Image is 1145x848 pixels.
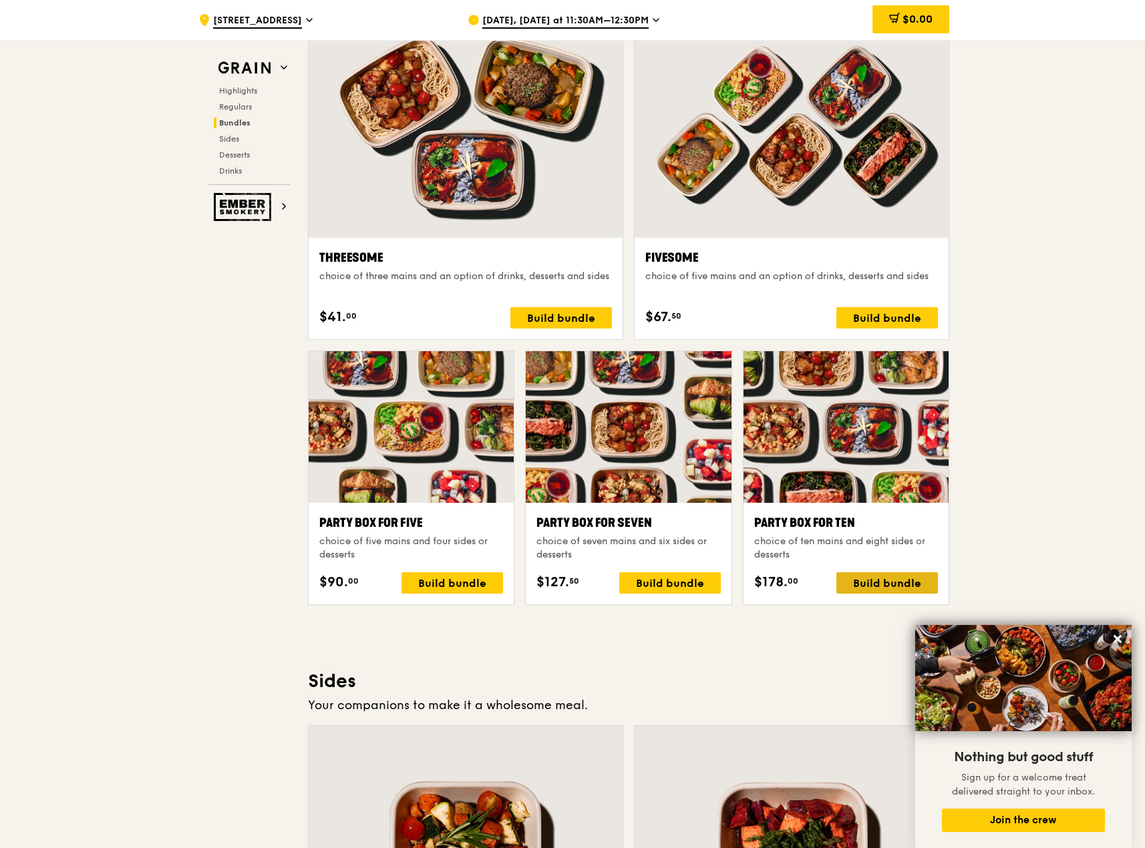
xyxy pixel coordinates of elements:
[536,535,720,562] div: choice of seven mains and six sides or desserts
[214,56,275,80] img: Grain web logo
[308,696,949,714] div: Your companions to make it a wholesome meal.
[213,14,302,29] span: [STREET_ADDRESS]
[308,669,949,693] h3: Sides
[645,270,938,283] div: choice of five mains and an option of drinks, desserts and sides
[619,572,721,594] div: Build bundle
[319,248,612,267] div: Threesome
[754,513,938,532] div: Party Box for Ten
[942,809,1105,832] button: Join the crew
[319,535,503,562] div: choice of five mains and four sides or desserts
[319,307,346,327] span: $41.
[671,310,681,321] span: 50
[219,150,250,160] span: Desserts
[536,513,720,532] div: Party Box for Seven
[836,572,938,594] div: Build bundle
[482,14,649,29] span: [DATE], [DATE] at 11:30AM–12:30PM
[954,749,1093,765] span: Nothing but good stuff
[319,572,348,592] span: $90.
[319,513,503,532] div: Party Box for Five
[645,307,671,327] span: $67.
[219,118,251,128] span: Bundles
[348,576,359,586] span: 00
[401,572,503,594] div: Build bundle
[219,102,252,112] span: Regulars
[346,310,357,321] span: 00
[214,193,275,221] img: Ember Smokery web logo
[219,86,257,95] span: Highlights
[536,572,569,592] span: $127.
[645,248,938,267] div: Fivesome
[1107,628,1128,650] button: Close
[836,307,938,329] div: Build bundle
[569,576,579,586] span: 50
[319,270,612,283] div: choice of three mains and an option of drinks, desserts and sides
[915,625,1132,731] img: DSC07876-Edit02-Large.jpeg
[219,166,242,176] span: Drinks
[219,134,239,144] span: Sides
[952,772,1095,797] span: Sign up for a welcome treat delivered straight to your inbox.
[754,535,938,562] div: choice of ten mains and eight sides or desserts
[754,572,788,592] span: $178.
[510,307,612,329] div: Build bundle
[903,13,933,25] span: $0.00
[788,576,798,586] span: 00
